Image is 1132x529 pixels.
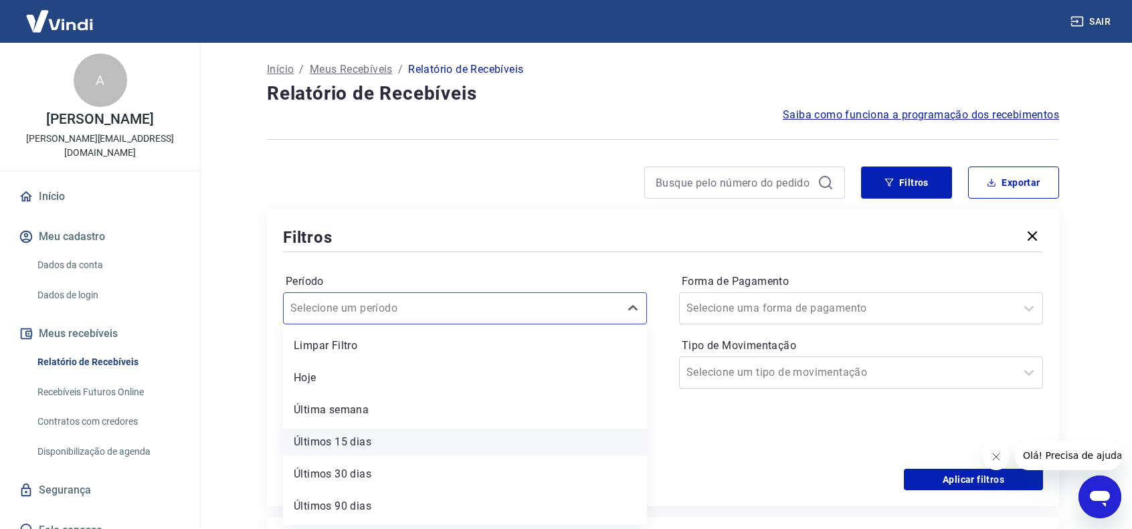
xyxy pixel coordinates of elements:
button: Meus recebíveis [16,319,184,348]
label: Período [286,274,644,290]
div: A [74,54,127,107]
button: Sair [1068,9,1116,34]
button: Aplicar filtros [904,469,1043,490]
span: Olá! Precisa de ajuda? [8,9,112,20]
input: Busque pelo número do pedido [656,173,812,193]
button: Exportar [968,167,1059,199]
img: Vindi [16,1,103,41]
h5: Filtros [283,227,333,248]
a: Dados da conta [32,251,184,279]
iframe: Botão para abrir a janela de mensagens [1078,475,1121,518]
div: Últimos 90 dias [283,493,647,520]
label: Tipo de Movimentação [682,338,1040,354]
p: / [398,62,403,78]
a: Relatório de Recebíveis [32,348,184,376]
a: Recebíveis Futuros Online [32,379,184,406]
a: Contratos com credores [32,408,184,435]
p: Relatório de Recebíveis [408,62,523,78]
a: Dados de login [32,282,184,309]
p: [PERSON_NAME][EMAIL_ADDRESS][DOMAIN_NAME] [11,132,189,160]
a: Início [267,62,294,78]
h4: Relatório de Recebíveis [267,80,1059,107]
div: Hoje [283,364,647,391]
a: Saiba como funciona a programação dos recebimentos [783,107,1059,123]
a: Segurança [16,475,184,505]
iframe: Fechar mensagem [983,443,1010,470]
a: Disponibilização de agenda [32,438,184,465]
div: Última semana [283,397,647,423]
a: Início [16,182,184,211]
div: Últimos 15 dias [283,429,647,455]
iframe: Mensagem da empresa [1015,441,1121,470]
p: / [299,62,304,78]
div: Últimos 30 dias [283,461,647,488]
button: Filtros [861,167,952,199]
p: [PERSON_NAME] [46,112,153,126]
button: Meu cadastro [16,222,184,251]
a: Meus Recebíveis [310,62,393,78]
label: Forma de Pagamento [682,274,1040,290]
div: Limpar Filtro [283,332,647,359]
